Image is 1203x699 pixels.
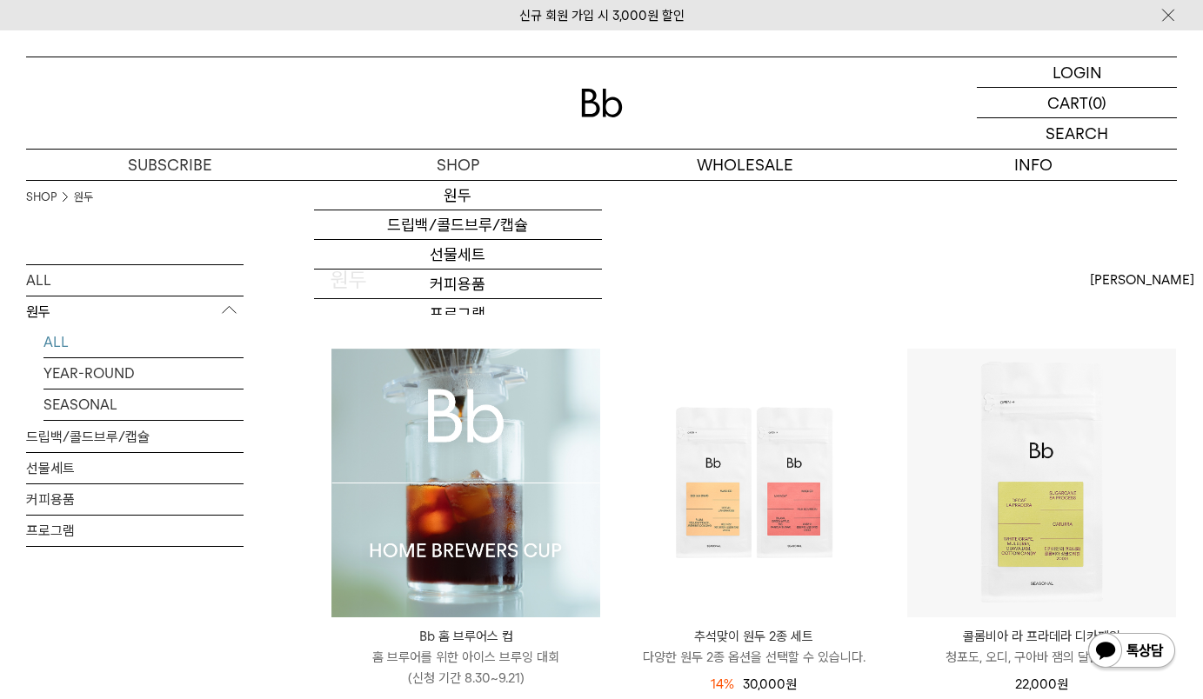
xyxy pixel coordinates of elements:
[907,349,1176,617] img: 콜롬비아 라 프라데라 디카페인
[619,626,888,647] p: 추석맞이 원두 2종 세트
[26,265,244,296] a: ALL
[1053,57,1102,87] p: LOGIN
[1015,676,1068,692] span: 22,000
[26,150,314,180] a: SUBSCRIBE
[977,88,1177,118] a: CART (0)
[26,296,244,328] p: 원두
[1046,118,1108,149] p: SEARCH
[74,189,93,206] a: 원두
[907,626,1176,668] a: 콜롬비아 라 프라데라 디카페인 청포도, 오디, 구아바 잼의 달콤한 조화
[331,349,600,617] a: Bb 홈 브루어스 컵
[314,150,602,180] a: SHOP
[519,8,685,23] a: 신규 회원 가입 시 3,000원 할인
[26,453,244,483] a: 선물세트
[1090,270,1194,290] span: [PERSON_NAME]
[331,626,600,647] p: Bb 홈 브루어스 컵
[581,89,623,117] img: 로고
[43,327,244,357] a: ALL
[314,270,602,299] a: 커피용품
[1047,88,1088,117] p: CART
[26,516,244,546] a: 프로그램
[1057,676,1068,692] span: 원
[26,422,244,452] a: 드립백/콜드브루/캡슐
[26,484,244,515] a: 커피용품
[314,210,602,240] a: 드립백/콜드브루/캡슐
[314,299,602,329] a: 프로그램
[26,189,57,206] a: SHOP
[743,676,797,692] span: 30,000
[907,647,1176,668] p: 청포도, 오디, 구아바 잼의 달콤한 조화
[785,676,797,692] span: 원
[977,57,1177,88] a: LOGIN
[331,626,600,689] a: Bb 홈 브루어스 컵 홈 브루어를 위한 아이스 브루잉 대회(신청 기간 8.30~9.21)
[619,626,888,668] a: 추석맞이 원두 2종 세트 다양한 원두 2종 옵션을 선택할 수 있습니다.
[1088,88,1106,117] p: (0)
[331,647,600,689] p: 홈 브루어를 위한 아이스 브루잉 대회 (신청 기간 8.30~9.21)
[43,389,244,420] a: SEASONAL
[314,181,602,210] a: 원두
[1086,631,1177,673] img: 카카오톡 채널 1:1 채팅 버튼
[619,349,888,617] img: 추석맞이 원두 2종 세트
[711,674,734,695] div: 14%
[331,349,600,617] img: 1000001223_add2_021.jpg
[619,647,888,668] p: 다양한 원두 2종 옵션을 선택할 수 있습니다.
[889,150,1177,180] p: INFO
[43,358,244,389] a: YEAR-ROUND
[907,626,1176,647] p: 콜롬비아 라 프라데라 디카페인
[314,240,602,270] a: 선물세트
[602,150,890,180] p: WHOLESALE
